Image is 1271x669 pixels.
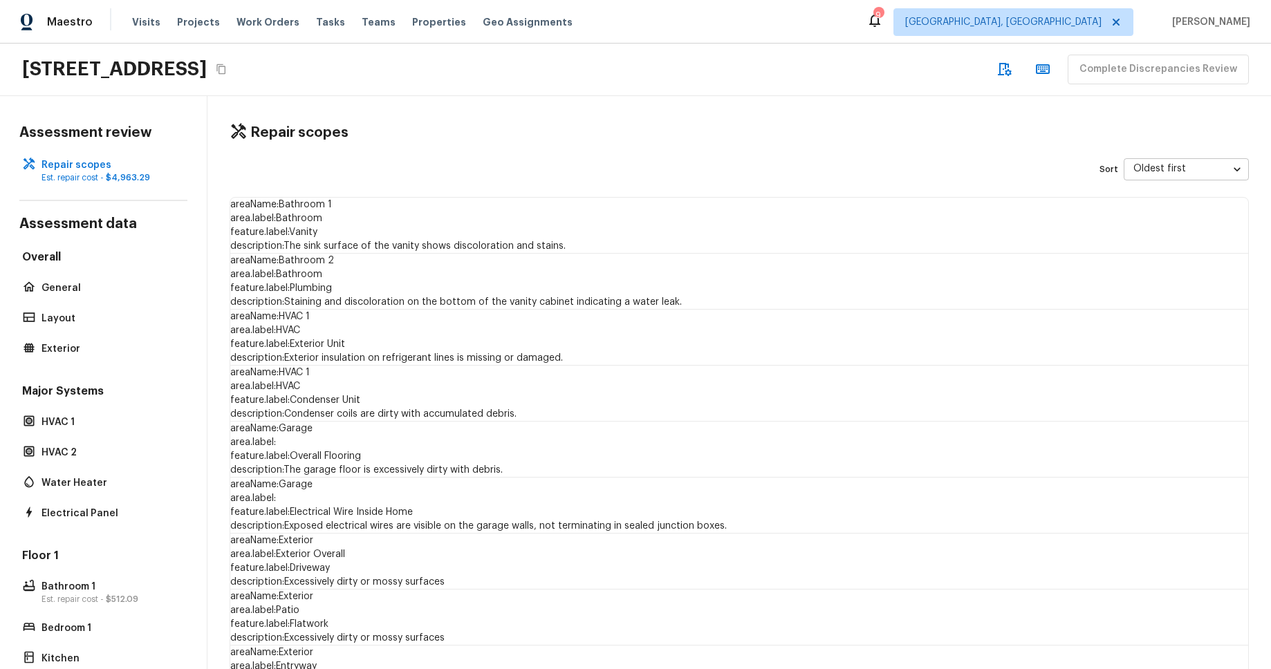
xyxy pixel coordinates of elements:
[236,15,299,29] span: Work Orders
[106,595,138,603] span: $512.09
[106,173,150,182] span: $4,963.29
[19,124,187,142] h4: Assessment review
[905,15,1102,29] span: [GEOGRAPHIC_DATA], [GEOGRAPHIC_DATA]
[41,476,179,490] p: Water Heater
[19,249,187,267] h5: Overall
[19,215,187,236] h4: Assessment data
[41,281,179,295] p: General
[250,124,349,142] h4: Repair scopes
[41,507,179,520] p: Electrical Panel
[1167,15,1250,29] span: [PERSON_NAME]
[41,594,179,605] p: Est. repair cost -
[41,172,179,183] p: Est. repair cost -
[41,621,179,635] p: Bedroom 1
[177,15,220,29] span: Projects
[230,534,1248,590] div: areaName: Exterior area.label: Exterior Overall feature.label: Driveway description: Excessively ...
[230,478,1248,534] div: areaName: Garage area.label: feature.label: Electrical Wire Inside Home description: Exposed elec...
[230,366,1248,422] div: areaName: HVAC 1 area.label: HVAC feature.label: Condenser Unit description: Condenser coils are ...
[230,422,1248,478] div: areaName: Garage area.label: feature.label: Overall Flooring description: The garage floor is exc...
[1124,151,1249,187] div: Oldest first
[230,254,1248,310] div: areaName: Bathroom 2 area.label: Bathroom feature.label: Plumbing description: Staining and disco...
[230,310,1248,366] div: areaName: HVAC 1 area.label: HVAC feature.label: Exterior Unit description: Exterior insulation o...
[19,384,187,402] h5: Major Systems
[47,15,93,29] span: Maestro
[41,158,179,172] p: Repair scopes
[873,8,883,22] div: 9
[230,198,1248,254] div: areaName: Bathroom 1 area.label: Bathroom feature.label: Vanity description: The sink surface of ...
[41,446,179,460] p: HVAC 2
[22,57,207,82] h2: [STREET_ADDRESS]
[41,580,179,594] p: Bathroom 1
[412,15,466,29] span: Properties
[132,15,160,29] span: Visits
[316,17,345,27] span: Tasks
[230,590,1248,646] div: areaName: Exterior area.label: Patio feature.label: Flatwork description: Excessively dirty or mo...
[212,60,230,78] button: Copy Address
[41,312,179,326] p: Layout
[41,652,179,666] p: Kitchen
[1100,164,1118,175] p: Sort
[19,548,187,566] h5: Floor 1
[41,415,179,429] p: HVAC 1
[362,15,396,29] span: Teams
[483,15,573,29] span: Geo Assignments
[41,342,179,356] p: Exterior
